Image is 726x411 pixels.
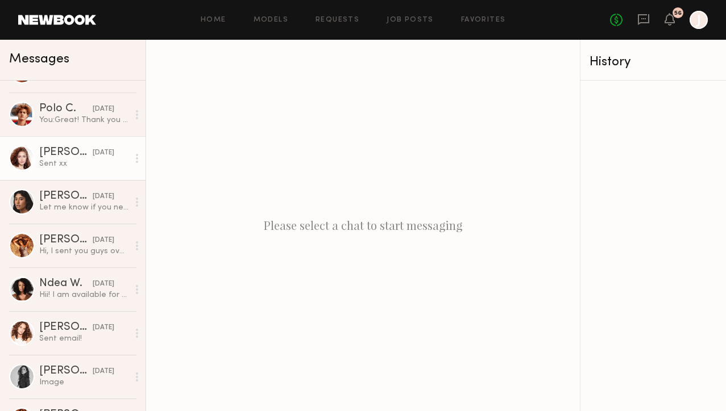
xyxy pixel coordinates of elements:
div: [PERSON_NAME] [39,191,93,202]
div: [PERSON_NAME] [39,147,93,158]
div: [DATE] [93,148,114,158]
div: Please select a chat to start messaging [146,40,580,411]
div: Image [39,377,128,388]
div: History [590,56,717,69]
div: You: Great! Thank you so much [39,115,128,125]
div: 56 [674,10,682,16]
div: [PERSON_NAME] [39,366,93,377]
div: [PERSON_NAME] [39,234,93,246]
div: Sent email! [39,333,128,344]
a: Job Posts [387,16,434,24]
div: [DATE] [93,191,114,202]
div: Hii! I am available for the shoot date! However, I can send photos and videos by EOD I need to wa... [39,290,128,300]
div: Let me know if you need anything else [39,202,128,213]
div: [DATE] [93,322,114,333]
div: Ndea W. [39,278,93,290]
div: [DATE] [93,279,114,290]
a: Models [254,16,288,24]
a: J [690,11,708,29]
div: [DATE] [93,235,114,246]
a: Requests [316,16,359,24]
span: Messages [9,53,69,66]
div: Hi, I sent you guys over an email :) [39,246,128,257]
div: [PERSON_NAME] [39,322,93,333]
a: Home [201,16,226,24]
div: Polo C. [39,103,93,115]
a: Favorites [461,16,506,24]
div: [DATE] [93,366,114,377]
div: Sent xx [39,158,128,169]
div: [DATE] [93,104,114,115]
